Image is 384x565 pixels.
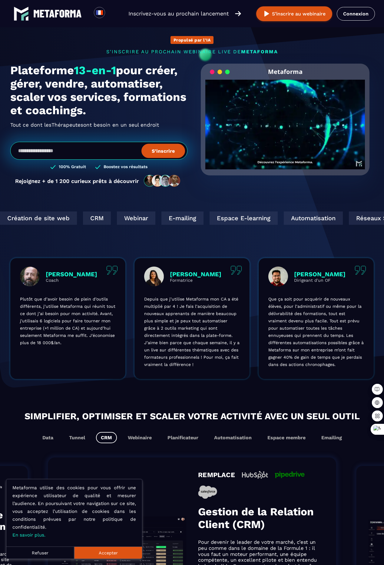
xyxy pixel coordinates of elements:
[128,9,229,18] p: Inscrivez-vous au prochain lancement
[10,120,187,130] h2: Tout ce dont les ont besoin en un seul endroit
[141,144,185,158] button: S’inscrire
[294,271,346,278] p: [PERSON_NAME]
[64,432,90,443] button: Tunnel
[144,267,164,286] img: profile
[6,547,74,559] button: Refuser
[110,10,115,17] input: Search for option
[96,9,103,16] img: fr
[74,547,142,559] button: Accepter
[210,69,230,75] img: loading
[294,278,346,283] p: Dirigeant d'un OF
[33,10,82,18] img: logo
[74,64,116,77] span: 13-en-1
[241,49,278,55] span: METAFORMA
[104,164,147,170] h3: Boostez vos résultats
[242,471,268,479] img: icon
[50,164,56,170] img: checked
[158,211,200,225] div: E-mailing
[15,178,139,184] p: Rejoignez + de 1 200 curieux prêts à découvrir
[198,471,235,479] h4: REMPLACE
[268,267,288,286] img: profile
[144,295,240,368] p: Depuis que j’utilise Metaforma mon CA a été multiplié par 4 ! Je fais l’acquisition de nouveaux a...
[46,278,97,283] p: Coach
[46,271,97,278] p: [PERSON_NAME]
[268,295,364,368] p: Que ça soit pour acquérir de nouveaux élèves, pour l’administratif ou même pour la délivrabilité ...
[263,432,310,443] button: Espace membre
[96,432,117,443] button: CRM
[12,532,45,538] a: En savoir plus.
[38,432,58,443] button: Data
[198,486,217,499] img: icon
[355,266,366,275] img: quote
[59,164,86,170] h3: 100% Gratuit
[230,266,242,275] img: quote
[316,432,347,443] button: Emailing
[12,484,136,539] p: Metaforma utilise des cookies pour vous offrir une expérience utilisateur de qualité et mesurer l...
[206,211,274,225] div: Espace E-learning
[170,271,221,278] p: [PERSON_NAME]
[105,7,120,20] div: Search for option
[106,266,118,275] img: quote
[280,211,339,225] div: Automatisation
[20,267,40,286] img: profile
[205,80,365,159] video: Your browser does not support the video tag.
[235,10,241,17] img: arrow-right
[174,38,211,42] p: Propulsé par l'IA
[263,10,270,18] img: play
[337,7,375,21] a: Connexion
[275,472,305,478] img: icon
[6,409,378,423] h2: Simplifier, optimiser et scaler votre activité avec un seul outil
[114,211,152,225] div: Webinar
[51,120,83,130] span: Thérapeutes
[95,164,101,170] img: checked
[10,64,187,117] h1: Plateforme pour créer, gérer, vendre, automatiser, scaler vos services, formations et coachings.
[14,6,29,21] img: logo
[123,432,157,443] button: Webinaire
[256,6,332,21] button: S’inscrire au webinaire
[163,432,203,443] button: Planificateur
[80,211,108,225] div: CRM
[142,174,183,187] img: community-people
[268,64,303,80] h2: Metaforma
[20,295,116,346] p: Plutôt que d’avoir besoin de plein d’outils différents, j’utilise Metaforma qui réunit tout ce do...
[198,506,323,531] h3: Gestion de la Relation Client (CRM)
[10,49,374,55] p: s'inscrire au prochain webinaire live de
[170,278,221,283] p: Formatrice
[209,432,257,443] button: Automatisation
